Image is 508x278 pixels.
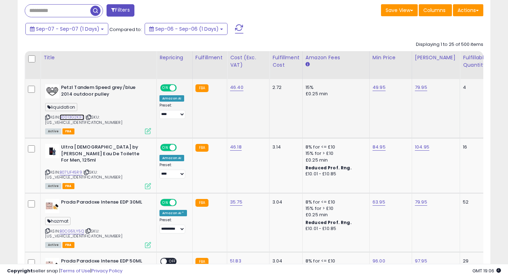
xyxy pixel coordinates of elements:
div: £0.25 min [306,157,364,163]
button: Filters [107,4,134,17]
span: ON [161,145,170,151]
small: FBA [195,84,208,92]
div: ASIN: [45,84,151,133]
a: B0013G2K30 [60,114,84,120]
a: 79.95 [415,199,427,206]
div: Amazon Fees [306,54,367,61]
span: Sep-07 - Sep-07 (1 Days) [36,25,99,32]
img: 31jon89YglL._SL40_.jpg [45,144,59,158]
div: 15% for > £10 [306,205,364,212]
div: £0.25 min [306,91,364,97]
div: £0.25 min [306,212,364,218]
span: OFF [176,145,187,151]
span: All listings currently available for purchase on Amazon [45,128,61,134]
div: ASIN: [45,144,151,188]
div: Cost (Exc. VAT) [230,54,266,69]
a: 84.95 [373,144,386,151]
div: Amazon AI [159,95,184,102]
button: Columns [419,4,452,16]
span: FBA [62,242,74,248]
b: Reduced Prof. Rng. [306,219,352,225]
div: Preset: [159,163,187,179]
button: Sep-07 - Sep-07 (1 Days) [25,23,108,35]
span: FBA [62,128,74,134]
div: seller snap | | [7,268,122,274]
span: ON [161,85,170,91]
span: | SKU: [US_VEHICLE_IDENTIFICATION_NUMBER] [45,228,122,239]
a: 104.95 [415,144,429,151]
a: 46.40 [230,84,243,91]
div: 3.14 [272,144,297,150]
div: Preset: [159,103,187,119]
div: Displaying 1 to 25 of 500 items [416,41,483,48]
span: hazmat [45,217,71,225]
span: Compared to: [109,26,142,33]
span: ON [161,199,170,205]
button: Sep-06 - Sep-06 (1 Days) [145,23,228,35]
div: 16 [463,144,485,150]
span: OFF [176,85,187,91]
div: Amazon AI [159,155,184,161]
div: ASIN: [45,199,151,247]
div: £10.01 - £10.85 [306,226,364,232]
div: [PERSON_NAME] [415,54,457,61]
div: 15% [306,84,364,91]
div: Preset: [159,218,187,234]
div: 52 [463,199,485,205]
small: FBA [195,144,208,152]
b: Reduced Prof. Rng. [306,165,352,171]
div: £10.01 - £10.85 [306,171,364,177]
small: FBA [195,199,208,207]
div: Repricing [159,54,189,61]
img: 31tU1t3hGtL._SL40_.jpg [45,199,59,213]
a: 35.75 [230,199,242,206]
div: 8% for <= £10 [306,144,364,150]
span: 2025-09-7 19:06 GMT [472,267,501,274]
span: All listings currently available for purchase on Amazon [45,183,61,189]
small: Amazon Fees. [306,61,310,68]
div: Amazon AI * [159,210,187,216]
button: Save View [381,4,418,16]
div: 15% for > £10 [306,150,364,157]
div: Fulfillment [195,54,224,61]
img: 31gGg+bpauL._SL40_.jpg [45,84,59,98]
a: 49.95 [373,84,386,91]
b: Ultra [DEMOGRAPHIC_DATA] by [PERSON_NAME] Eau De Toilette For Men, 125ml [61,144,147,165]
span: All listings currently available for purchase on Amazon [45,242,61,248]
span: OFF [176,199,187,205]
span: Sep-06 - Sep-06 (1 Days) [155,25,219,32]
button: Actions [453,4,483,16]
span: liquidation [45,103,77,111]
span: FBA [62,183,74,189]
b: Petzl Tandem Speed grey/blue 2014 outdoor pulley [61,84,147,99]
a: Privacy Policy [91,267,122,274]
a: B0CG51LY5Q [60,228,84,234]
a: 79.95 [415,84,427,91]
a: 46.18 [230,144,242,151]
div: 8% for <= £10 [306,199,364,205]
a: 63.95 [373,199,385,206]
div: 4 [463,84,485,91]
b: Prada Paradoxe Intense EDP 30ML [61,199,147,207]
a: B071JF45R9 [60,169,82,175]
div: 3.04 [272,199,297,205]
span: Columns [423,7,446,14]
strong: Copyright [7,267,33,274]
div: 2.72 [272,84,297,91]
div: Title [43,54,153,61]
div: Fulfillment Cost [272,54,300,69]
span: | SKU: [US_VEHICLE_IDENTIFICATION_NUMBER] [45,169,122,180]
div: Min Price [373,54,409,61]
a: Terms of Use [60,267,90,274]
span: | SKU: [US_VEHICLE_IDENTIFICATION_NUMBER] [45,114,122,125]
div: Fulfillable Quantity [463,54,487,69]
